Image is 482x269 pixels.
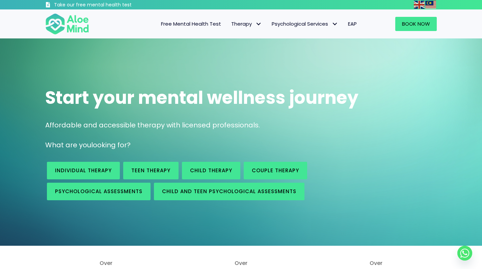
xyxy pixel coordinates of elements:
h3: Take our free mental health test [54,2,168,8]
span: Psychological assessments [55,188,142,195]
span: Start your mental wellness journey [45,85,358,110]
span: EAP [348,20,357,27]
span: Over [45,259,167,267]
a: Individual therapy [47,162,120,179]
span: Therapy [231,20,262,27]
img: en [414,1,425,9]
span: Free Mental Health Test [161,20,221,27]
span: looking for? [91,140,131,150]
p: Affordable and accessible therapy with licensed professionals. [45,120,437,130]
span: Teen Therapy [131,167,170,174]
a: Psychological ServicesPsychological Services: submenu [267,17,343,31]
a: Book Now [395,17,437,31]
span: What are you [45,140,91,150]
span: Couple therapy [252,167,299,174]
a: Psychological assessments [47,183,151,200]
a: Take our free mental health test [45,2,168,9]
a: EAP [343,17,362,31]
img: Aloe mind Logo [45,13,89,35]
a: Malay [425,1,437,8]
a: Child and Teen Psychological assessments [154,183,304,200]
span: Over [180,259,302,267]
a: Couple therapy [244,162,307,179]
span: Psychological Services: submenu [330,19,340,29]
span: Child and Teen Psychological assessments [162,188,296,195]
span: Over [315,259,437,267]
span: Individual therapy [55,167,112,174]
a: English [414,1,425,8]
img: ms [425,1,436,9]
a: Whatsapp [457,246,472,261]
span: Book Now [402,20,430,27]
span: Child Therapy [190,167,232,174]
a: Teen Therapy [123,162,179,179]
nav: Menu [98,17,362,31]
a: Child Therapy [182,162,240,179]
span: Therapy: submenu [253,19,263,29]
a: TherapyTherapy: submenu [226,17,267,31]
span: Psychological Services [272,20,338,27]
a: Free Mental Health Test [156,17,226,31]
